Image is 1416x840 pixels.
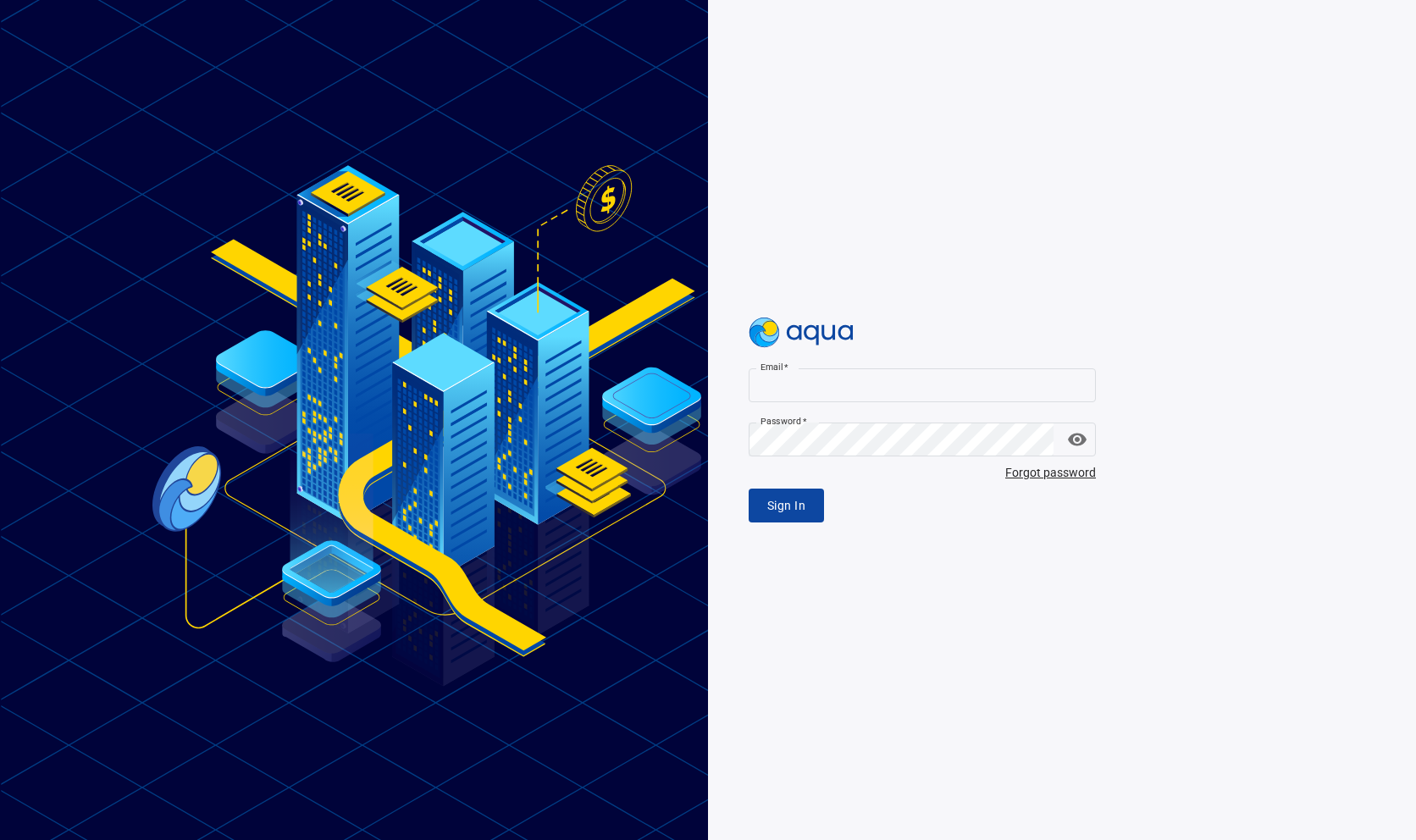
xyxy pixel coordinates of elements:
[749,489,824,523] button: Sign In
[761,361,788,373] label: Email
[749,318,854,348] img: AquaPlatformHeaderLogo.svg
[767,495,805,517] span: Sign In
[749,463,1096,482] span: Forgot password
[1060,423,1094,456] button: toggle password visibility
[761,415,807,428] label: Password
